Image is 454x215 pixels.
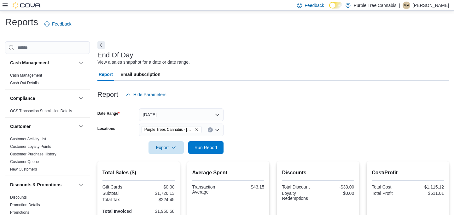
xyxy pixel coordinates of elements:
[10,182,61,188] h3: Discounts & Promotions
[282,191,317,201] div: Loyalty Redemptions
[354,2,396,9] p: Purple Tree Cannabis
[10,81,39,85] a: Cash Out Details
[10,152,56,157] span: Customer Purchase History
[372,184,406,189] div: Total Cost
[10,95,35,102] h3: Compliance
[10,109,72,113] a: OCS Transaction Submission Details
[10,167,37,171] a: New Customers
[329,2,342,9] input: Dark Mode
[10,137,46,142] span: Customer Activity List
[10,73,42,78] a: Cash Management
[5,72,90,89] div: Cash Management
[42,18,74,30] a: Feedback
[102,169,175,177] h2: Total Sales ($)
[230,184,264,189] div: $43.15
[133,91,166,98] span: Hide Parameters
[99,68,113,81] span: Report
[13,2,41,9] img: Cova
[77,59,85,67] button: Cash Management
[10,60,49,66] h3: Cash Management
[52,21,71,27] span: Feedback
[282,169,354,177] h2: Discounts
[192,169,265,177] h2: Average Spent
[10,152,56,156] a: Customer Purchase History
[403,2,410,9] div: Matt Piotrowicz
[10,159,39,164] span: Customer Queue
[372,191,406,196] div: Total Profit
[140,184,174,189] div: $0.00
[120,68,160,81] span: Email Subscription
[10,203,40,207] a: Promotion Details
[195,128,199,131] button: Remove Purple Trees Cannabis - Mississauga from selection in this group
[97,91,118,98] h3: Report
[10,210,29,215] a: Promotions
[97,41,105,49] button: Next
[10,144,51,149] a: Customer Loyalty Points
[97,126,115,131] label: Locations
[319,184,354,189] div: -$33.00
[10,137,46,141] a: Customer Activity List
[10,123,76,130] button: Customer
[5,16,38,28] h1: Reports
[97,111,120,116] label: Date Range
[215,127,220,132] button: Open list of options
[10,60,76,66] button: Cash Management
[102,197,137,202] div: Total Tax
[77,181,85,189] button: Discounts & Promotions
[195,144,217,151] span: Run Report
[10,195,27,200] a: Discounts
[102,191,137,196] div: Subtotal
[140,209,174,214] div: $1,950.58
[10,182,76,188] button: Discounts & Promotions
[77,123,85,130] button: Customer
[282,184,317,189] div: Total Discount
[372,169,444,177] h2: Cost/Profit
[123,88,169,101] button: Hide Parameters
[409,191,444,196] div: $611.01
[10,108,72,113] span: OCS Transaction Submission Details
[142,126,201,133] span: Purple Trees Cannabis - Mississauga
[139,108,224,121] button: [DATE]
[192,184,227,195] div: Transaction Average
[152,141,180,154] span: Export
[5,135,90,176] div: Customer
[140,197,174,202] div: $224.45
[208,127,213,132] button: Clear input
[77,95,85,102] button: Compliance
[97,59,190,66] div: View a sales snapshot for a date or date range.
[10,95,76,102] button: Compliance
[319,191,354,196] div: $0.00
[10,80,39,85] span: Cash Out Details
[404,2,409,9] span: MP
[148,141,184,154] button: Export
[188,141,224,154] button: Run Report
[413,2,449,9] p: [PERSON_NAME]
[399,2,400,9] p: |
[140,191,174,196] div: $1,726.13
[144,126,194,133] span: Purple Trees Cannabis - [GEOGRAPHIC_DATA]
[10,123,31,130] h3: Customer
[102,209,132,214] strong: Total Invoiced
[10,160,39,164] a: Customer Queue
[10,202,40,207] span: Promotion Details
[102,184,137,189] div: Gift Cards
[305,2,324,9] span: Feedback
[97,51,133,59] h3: End Of Day
[409,184,444,189] div: $1,115.12
[5,107,90,117] div: Compliance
